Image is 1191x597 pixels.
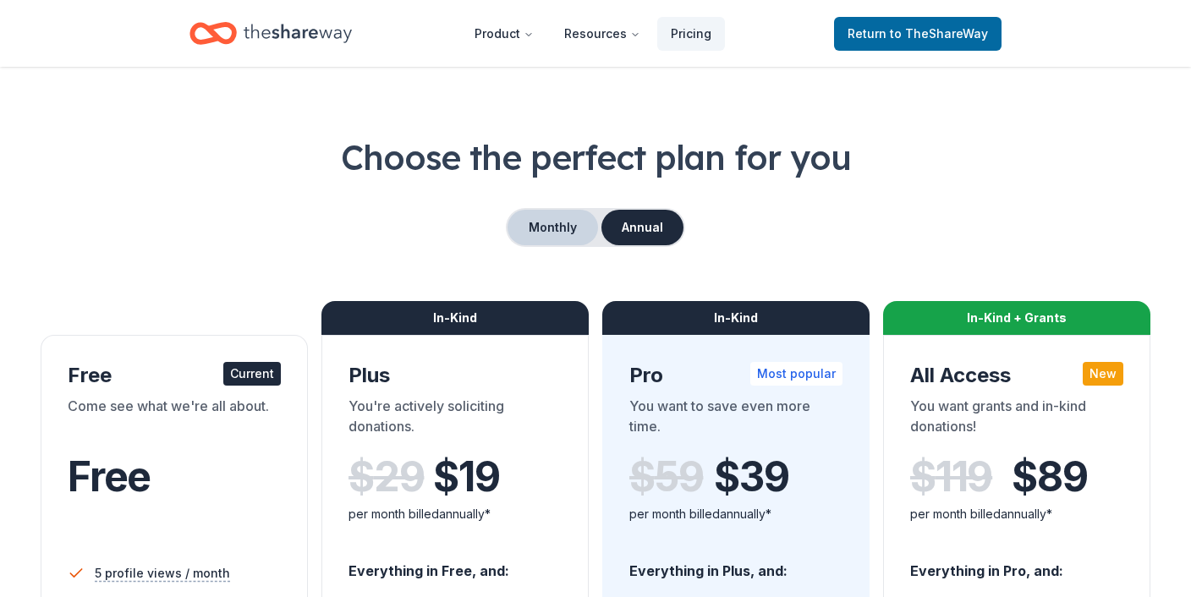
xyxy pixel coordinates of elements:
div: In-Kind [321,301,589,335]
div: All Access [910,362,1123,389]
a: Pricing [657,17,725,51]
div: New [1083,362,1123,386]
div: Everything in Plus, and: [629,546,842,582]
div: Current [223,362,281,386]
div: In-Kind [602,301,870,335]
span: 5 profile views / month [95,563,230,583]
span: $ 19 [433,453,499,501]
h1: Choose the perfect plan for you [41,134,1150,181]
div: In-Kind + Grants [883,301,1150,335]
div: You want to save even more time. [629,396,842,443]
button: Monthly [508,210,598,245]
div: Pro [629,362,842,389]
div: per month billed annually* [349,504,562,524]
button: Product [461,17,547,51]
div: You want grants and in-kind donations! [910,396,1123,443]
span: Free [68,452,151,501]
button: Resources [551,17,654,51]
div: Plus [349,362,562,389]
div: Most popular [750,362,842,386]
a: Returnto TheShareWay [834,17,1002,51]
div: You're actively soliciting donations. [349,396,562,443]
span: $ 39 [714,453,788,501]
span: to TheShareWay [890,26,988,41]
div: Everything in Pro, and: [910,546,1123,582]
span: Return [848,24,988,44]
nav: Main [461,14,725,53]
span: $ 89 [1012,453,1087,501]
div: Everything in Free, and: [349,546,562,582]
a: Home [189,14,352,53]
button: Annual [601,210,683,245]
div: Come see what we're all about. [68,396,281,443]
div: Free [68,362,281,389]
div: per month billed annually* [910,504,1123,524]
div: per month billed annually* [629,504,842,524]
